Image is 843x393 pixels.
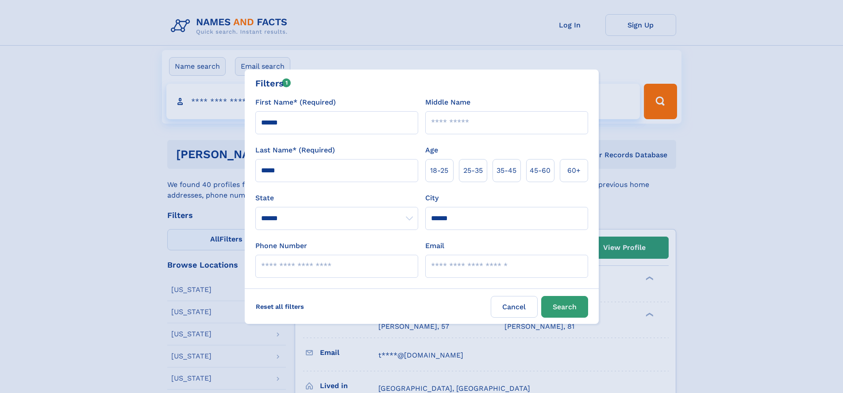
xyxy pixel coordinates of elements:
[425,145,438,156] label: Age
[497,165,516,176] span: 35‑45
[255,241,307,251] label: Phone Number
[255,77,291,90] div: Filters
[250,296,310,317] label: Reset all filters
[541,296,588,318] button: Search
[530,165,550,176] span: 45‑60
[567,165,581,176] span: 60+
[255,193,418,203] label: State
[463,165,483,176] span: 25‑35
[430,165,448,176] span: 18‑25
[491,296,538,318] label: Cancel
[255,145,335,156] label: Last Name* (Required)
[425,193,439,203] label: City
[425,97,470,108] label: Middle Name
[255,97,336,108] label: First Name* (Required)
[425,241,444,251] label: Email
